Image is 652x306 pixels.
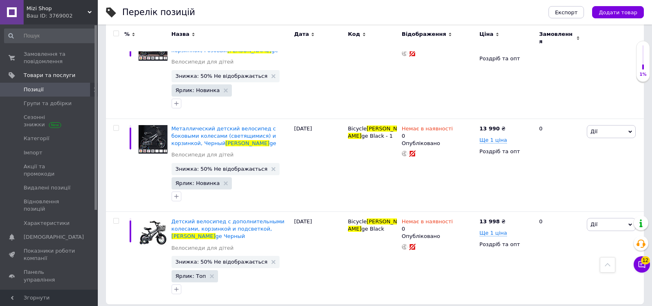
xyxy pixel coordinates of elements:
span: Показники роботи компанії [24,247,75,262]
span: Ще 1 ціна [480,230,507,236]
img: Детский велосипед с дополнительными колесами, корзинкой и подсветкой, Tuange Черный [139,218,167,247]
div: Опубліковано [402,140,476,147]
input: Пошук [4,29,96,43]
div: Роздріб та опт [480,55,532,62]
span: ge Black [361,226,384,232]
div: 0 [534,26,585,119]
div: 0 [402,218,453,233]
span: Дії [590,221,597,227]
span: 12 [641,256,650,264]
div: Опубліковано [402,233,476,240]
span: Немає в наявності [402,125,453,134]
span: [DEMOGRAPHIC_DATA] [24,233,84,241]
span: Панель управління [24,269,75,283]
span: % [124,31,130,38]
span: Bicycle [348,125,367,132]
span: Bicycle [348,218,367,225]
span: ge [269,140,276,146]
span: Відображення [402,31,446,38]
span: Акції та промокоди [24,163,75,178]
span: Знижка: 50% Не відображається [176,166,268,172]
span: Групи та добірки [24,100,72,107]
span: Mizi Shop [26,5,88,12]
div: 0 [402,125,453,140]
div: ₴ [480,125,506,132]
span: Імпорт [24,149,42,156]
div: 1% [637,72,650,77]
button: Чат з покупцем12 [634,256,650,273]
span: ge Черный [216,233,245,239]
b: 13 998 [480,218,500,225]
span: Ярлик: Новинка [176,181,220,186]
a: Велосипеди для дітей [172,244,234,252]
span: Позиції [24,86,44,93]
a: Велосипеди для дітей [172,58,234,66]
span: Ще 1 ціна [480,137,507,143]
div: Ваш ID: 3769002 [26,12,98,20]
span: Дата [294,31,309,38]
span: Знижка: 50% Не відображається [176,259,268,264]
span: Додати товар [599,9,637,15]
span: Ярлик: Топ [176,273,206,279]
button: Додати товар [592,6,644,18]
div: ₴ [480,218,506,225]
div: 0 [534,212,585,305]
span: Відновлення позицій [24,198,75,213]
b: 13 990 [480,125,500,132]
button: Експорт [548,6,584,18]
div: Роздріб та опт [480,148,532,155]
span: [PERSON_NAME] [225,140,269,146]
span: Металлический детский велосипед с боковыми колесами (светящимися) и корзинкой, Черный [172,125,276,146]
span: Категорії [24,135,49,142]
span: Детский велосипед с дополнительными колесами, корзинкой и подсветкой, [172,218,284,232]
div: [DATE] [292,119,346,211]
span: [PERSON_NAME] [172,233,216,239]
span: Знижка: 50% Не відображається [176,73,268,79]
span: Характеристики [24,220,70,227]
a: Детский велосипед с дополнительными колесами, корзинкой и подсветкой,[PERSON_NAME]ge Черный [172,218,284,239]
span: Ярлик: Новинка [176,88,220,93]
span: Товари та послуги [24,72,75,79]
span: Видалені позиції [24,184,70,192]
span: Сезонні знижки [24,114,75,128]
span: Назва [172,31,189,38]
div: [DATE] [292,26,346,119]
span: ge Black - 1 [361,133,393,139]
span: [PERSON_NAME] [348,218,397,232]
span: Код [348,31,360,38]
div: [DATE] [292,212,346,305]
div: Перелік позицій [122,8,195,17]
span: [PERSON_NAME] [348,125,397,139]
img: Металлический детский велосипед с боковыми колесами (светящимися) и корзинкой, Черный Tuange [139,125,167,154]
div: Роздріб та опт [480,241,532,248]
span: Ціна [480,31,493,38]
div: 0 [534,119,585,211]
a: Металлический детский велосипед с боковыми колесами (светящимися) и корзинкой, Черный[PERSON_NAME]ge [172,125,276,146]
span: Немає в наявності [402,218,453,227]
span: Замовлення та повідомлення [24,51,75,65]
a: Велосипеди для дітей [172,151,234,159]
span: Експорт [555,9,578,15]
span: Замовлення [539,31,574,45]
span: Дії [590,128,597,134]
